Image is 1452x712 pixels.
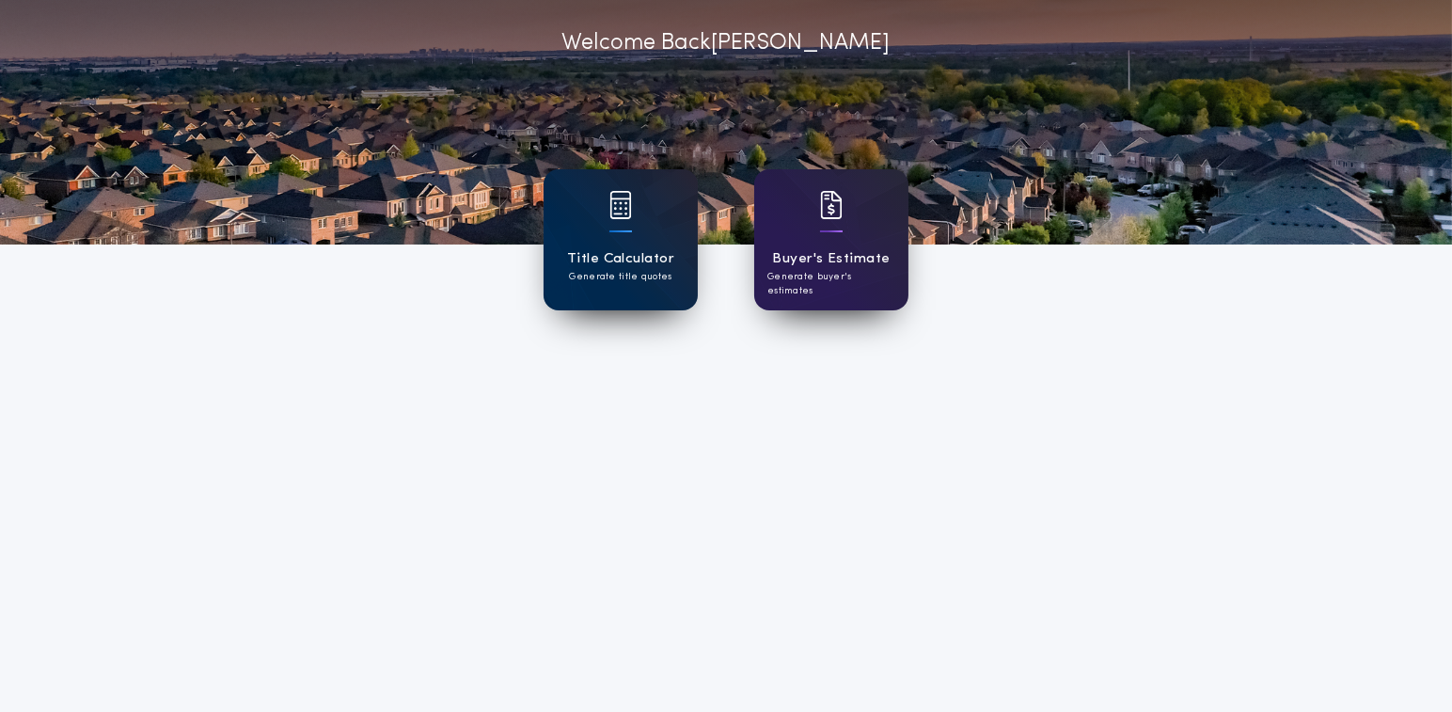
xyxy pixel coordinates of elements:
[772,248,890,270] h1: Buyer's Estimate
[569,270,671,284] p: Generate title quotes
[754,169,908,310] a: card iconBuyer's EstimateGenerate buyer's estimates
[562,26,891,60] p: Welcome Back [PERSON_NAME]
[567,248,674,270] h1: Title Calculator
[544,169,698,310] a: card iconTitle CalculatorGenerate title quotes
[820,191,843,219] img: card icon
[767,270,895,298] p: Generate buyer's estimates
[609,191,632,219] img: card icon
